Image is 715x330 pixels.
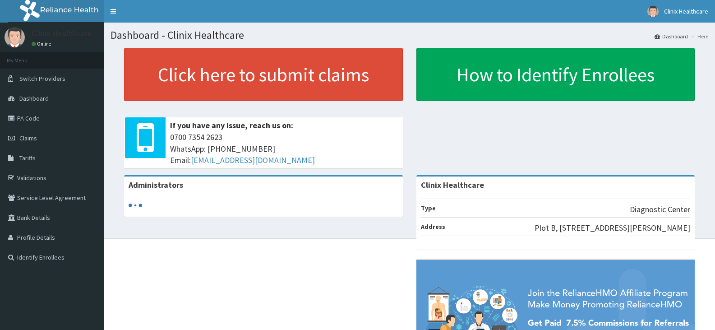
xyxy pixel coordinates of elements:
img: User Image [647,6,659,17]
h1: Dashboard - Clinix Healthcare [111,29,708,41]
span: Claims [19,134,37,142]
a: How to Identify Enrollees [416,48,695,101]
a: Online [32,41,53,47]
li: Here [689,33,708,40]
strong: Clinix Healthcare [421,180,484,190]
span: Dashboard [19,94,49,102]
p: Clinix Healthcare [32,29,92,37]
b: Administrators [129,180,183,190]
p: Plot B, [STREET_ADDRESS][PERSON_NAME] [535,222,690,234]
b: Type [421,204,436,212]
span: 0700 7354 2623 WhatsApp: [PHONE_NUMBER] Email: [170,131,398,166]
img: User Image [5,27,25,47]
span: Clinix Healthcare [664,7,708,15]
p: Diagnostic Center [630,204,690,215]
a: [EMAIL_ADDRESS][DOMAIN_NAME] [191,155,315,165]
a: Click here to submit claims [124,48,403,101]
svg: audio-loading [129,199,142,212]
b: If you have any issue, reach us on: [170,120,293,130]
span: Tariffs [19,154,36,162]
a: Dashboard [655,33,688,40]
span: Switch Providers [19,74,65,83]
b: Address [421,223,445,231]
